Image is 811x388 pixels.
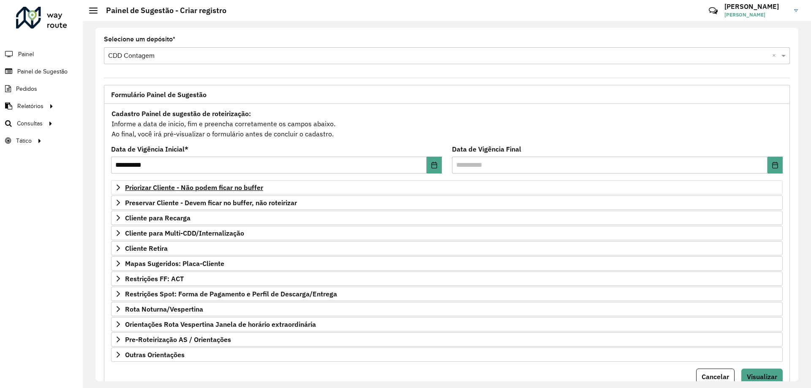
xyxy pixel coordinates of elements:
[125,351,185,358] span: Outras Orientações
[16,84,37,93] span: Pedidos
[125,275,184,282] span: Restrições FF: ACT
[125,199,297,206] span: Preservar Cliente - Devem ficar no buffer, não roteirizar
[125,306,203,312] span: Rota Noturna/Vespertina
[772,51,779,61] span: Clear all
[767,157,783,174] button: Choose Date
[16,136,32,145] span: Tático
[111,347,783,362] a: Outras Orientações
[111,271,783,286] a: Restrições FF: ACT
[724,11,788,19] span: [PERSON_NAME]
[111,317,783,331] a: Orientações Rota Vespertina Janela de horário extraordinária
[125,321,316,328] span: Orientações Rota Vespertina Janela de horário extraordinária
[17,119,43,128] span: Consultas
[125,290,337,297] span: Restrições Spot: Forma de Pagamento e Perfil de Descarga/Entrega
[125,184,263,191] span: Priorizar Cliente - Não podem ficar no buffer
[111,226,783,240] a: Cliente para Multi-CDD/Internalização
[741,369,783,385] button: Visualizar
[111,302,783,316] a: Rota Noturna/Vespertina
[111,195,783,210] a: Preservar Cliente - Devem ficar no buffer, não roteirizar
[125,336,231,343] span: Pre-Roteirização AS / Orientações
[724,3,788,11] h3: [PERSON_NAME]
[111,287,783,301] a: Restrições Spot: Forma de Pagamento e Perfil de Descarga/Entrega
[111,211,783,225] a: Cliente para Recarga
[427,157,442,174] button: Choose Date
[747,372,777,381] span: Visualizar
[704,2,722,20] a: Contato Rápido
[125,245,168,252] span: Cliente Retira
[125,214,191,221] span: Cliente para Recarga
[111,332,783,347] a: Pre-Roteirização AS / Orientações
[125,260,224,267] span: Mapas Sugeridos: Placa-Cliente
[112,109,251,118] strong: Cadastro Painel de sugestão de roteirização:
[104,34,175,44] label: Selecione um depósito
[452,144,521,154] label: Data de Vigência Final
[18,50,34,59] span: Painel
[111,108,783,139] div: Informe a data de inicio, fim e preencha corretamente os campos abaixo. Ao final, você irá pré-vi...
[111,241,783,255] a: Cliente Retira
[125,230,244,236] span: Cliente para Multi-CDD/Internalização
[111,91,207,98] span: Formulário Painel de Sugestão
[111,144,188,154] label: Data de Vigência Inicial
[702,372,729,381] span: Cancelar
[696,369,735,385] button: Cancelar
[17,102,44,111] span: Relatórios
[111,180,783,195] a: Priorizar Cliente - Não podem ficar no buffer
[111,256,783,271] a: Mapas Sugeridos: Placa-Cliente
[98,6,226,15] h2: Painel de Sugestão - Criar registro
[17,67,68,76] span: Painel de Sugestão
